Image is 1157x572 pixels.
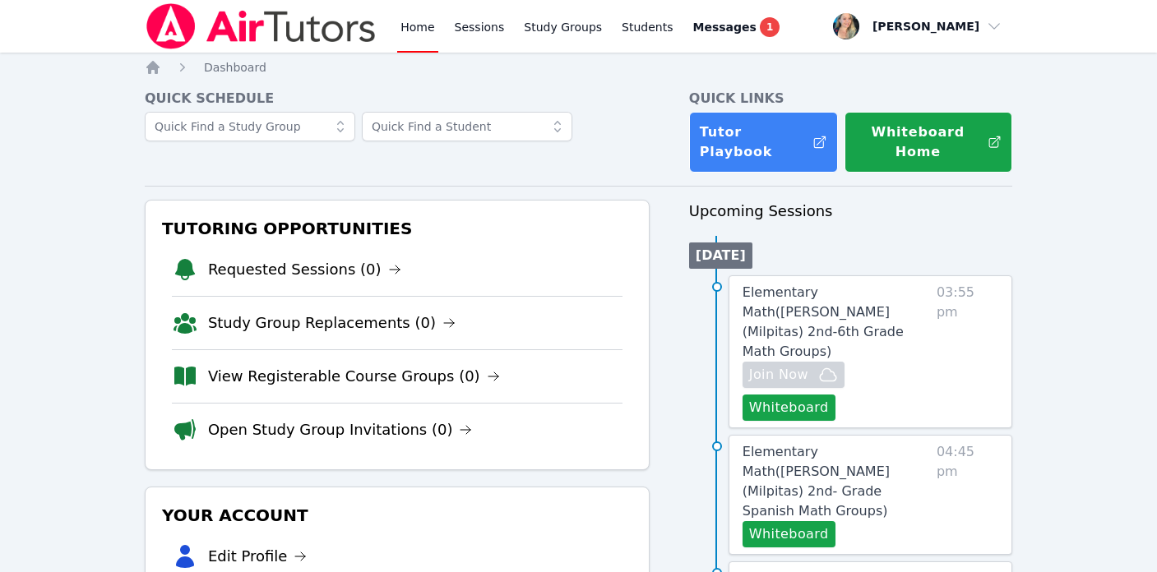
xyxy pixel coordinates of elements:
[208,418,473,441] a: Open Study Group Invitations (0)
[208,258,401,281] a: Requested Sessions (0)
[689,112,838,173] a: Tutor Playbook
[159,501,636,530] h3: Your Account
[845,112,1012,173] button: Whiteboard Home
[689,200,1012,223] h3: Upcoming Sessions
[760,17,780,37] span: 1
[362,112,572,141] input: Quick Find a Student
[689,242,752,269] li: [DATE]
[145,59,1012,76] nav: Breadcrumb
[145,89,650,108] h4: Quick Schedule
[743,362,845,388] button: Join Now
[743,284,904,359] span: Elementary Math ( [PERSON_NAME] (Milpitas) 2nd-6th Grade Math Groups )
[159,214,636,243] h3: Tutoring Opportunities
[743,444,890,519] span: Elementary Math ( [PERSON_NAME] (Milpitas) 2nd- Grade Spanish Math Groups )
[743,283,930,362] a: Elementary Math([PERSON_NAME] (Milpitas) 2nd-6th Grade Math Groups)
[208,311,456,334] a: Study Group Replacements (0)
[204,59,266,76] a: Dashboard
[743,394,835,421] button: Whiteboard
[937,283,998,421] span: 03:55 pm
[208,365,500,388] a: View Registerable Course Groups (0)
[145,112,355,141] input: Quick Find a Study Group
[204,61,266,74] span: Dashboard
[743,521,835,547] button: Whiteboard
[689,89,1012,108] h4: Quick Links
[743,442,930,521] a: Elementary Math([PERSON_NAME] (Milpitas) 2nd- Grade Spanish Math Groups)
[937,442,998,547] span: 04:45 pm
[145,3,377,49] img: Air Tutors
[208,545,308,568] a: Edit Profile
[693,19,757,35] span: Messages
[749,365,808,385] span: Join Now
